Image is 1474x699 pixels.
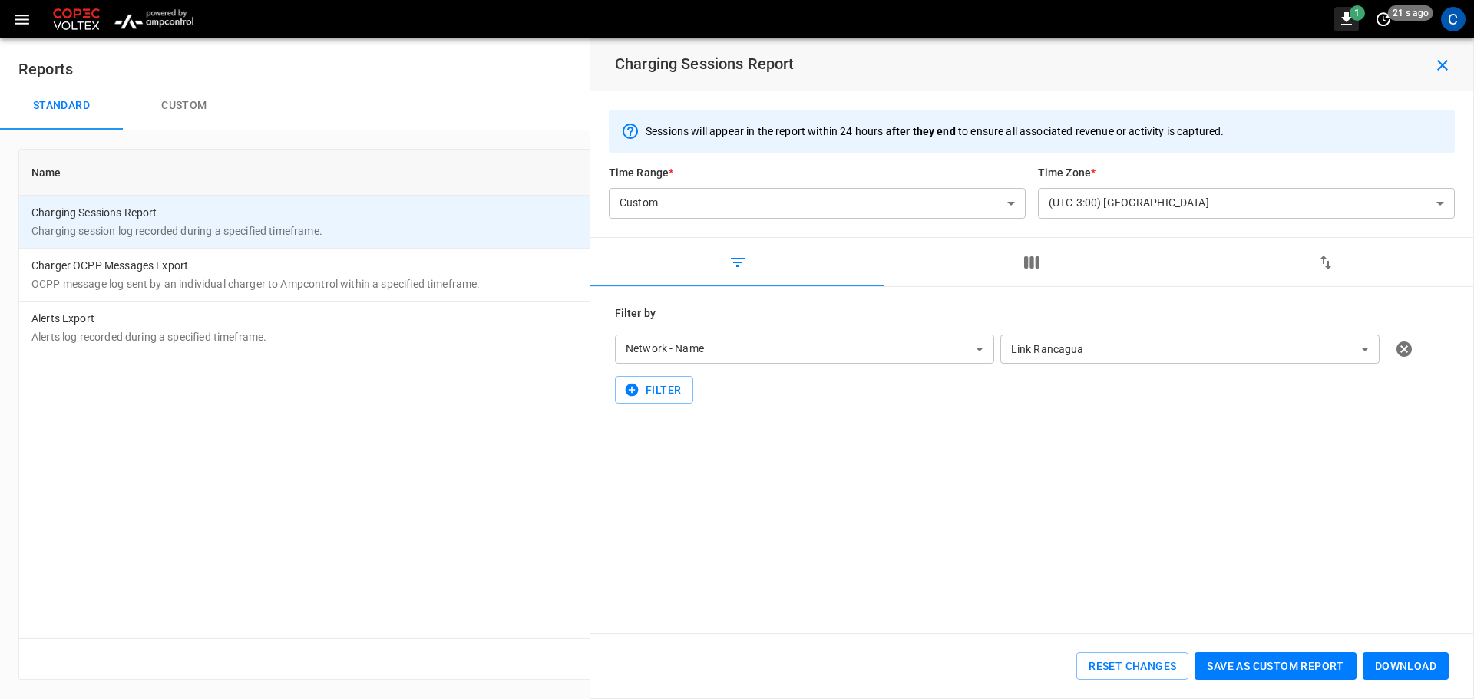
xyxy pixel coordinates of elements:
th: Name [19,150,1068,196]
span: 21 s ago [1388,5,1433,21]
h6: Charging Sessions Report [615,51,795,76]
button: set refresh interval [1371,7,1396,31]
div: profile-icon [1441,7,1466,31]
button: Filter [615,376,693,404]
p: OCPP message log sent by an individual charger to Ampcontrol within a specified timeframe. [31,276,1056,292]
p: Charging session log recorded during a specified timeframe. [31,223,1056,239]
div: Custom [609,189,1026,218]
td: Charger OCPP Messages Export [19,249,1068,302]
button: Download [1363,652,1449,681]
span: 1 [1350,5,1365,21]
td: Alerts Export [19,302,1068,354]
td: Charging Sessions Report [19,196,1068,249]
button: Custom [123,81,246,130]
span: after they end [886,125,956,137]
div: (UTC-3:00) [GEOGRAPHIC_DATA] [1038,189,1455,218]
h6: Reports [18,57,1456,81]
h6: Filter by [615,305,1449,322]
button: Save as custom report [1195,652,1356,681]
div: Link Rancagua [1000,328,1380,369]
img: Customer Logo [50,5,103,34]
p: Sessions will appear in the report within 24 hours to ensure all associated revenue or activity i... [646,124,1224,139]
div: Network - Name [615,335,994,364]
h6: Time Range [609,165,1026,182]
p: Alerts log recorded during a specified timeframe. [31,329,1056,345]
h6: Time Zone [1038,165,1455,182]
img: ampcontrol.io logo [109,5,199,34]
button: Reset Changes [1076,652,1188,681]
